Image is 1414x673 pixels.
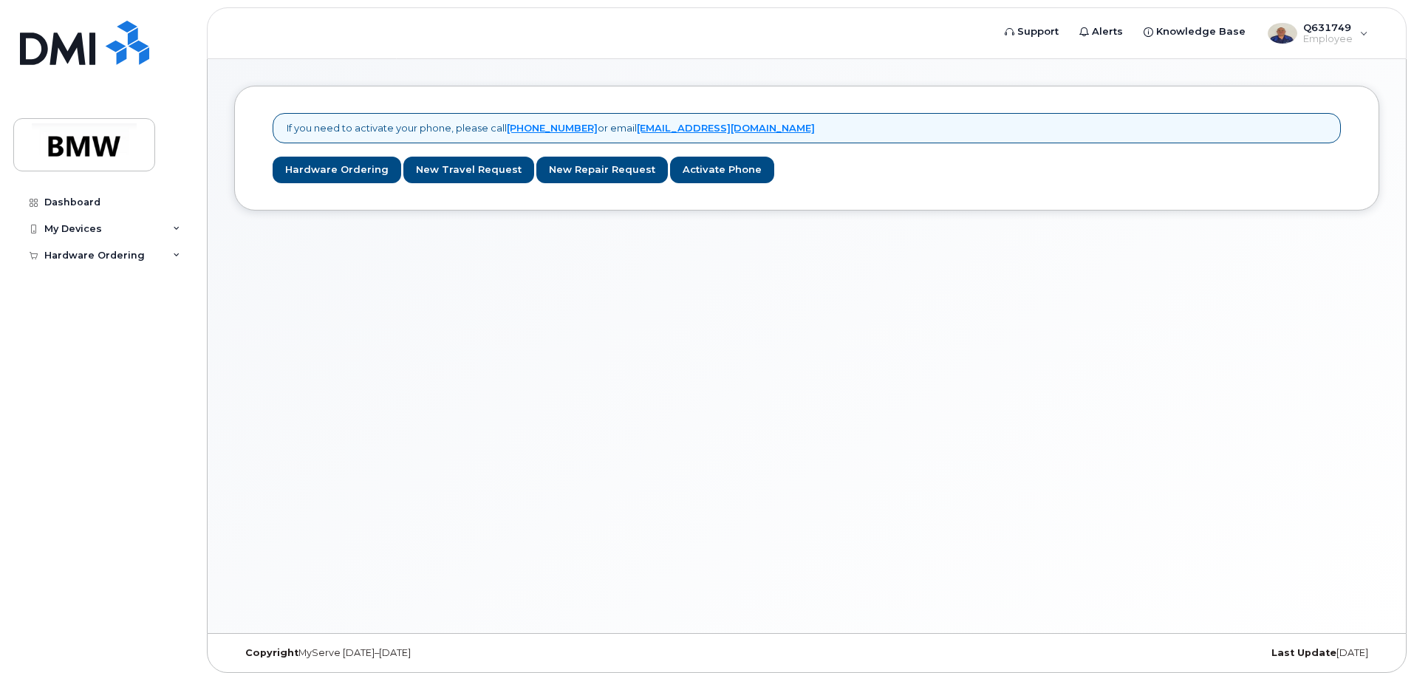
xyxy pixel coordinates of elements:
a: [PHONE_NUMBER] [507,122,598,134]
div: MyServe [DATE]–[DATE] [234,647,616,659]
p: If you need to activate your phone, please call or email [287,121,815,135]
strong: Last Update [1271,647,1336,658]
a: Activate Phone [670,157,774,184]
a: [EMAIL_ADDRESS][DOMAIN_NAME] [637,122,815,134]
strong: Copyright [245,647,298,658]
a: New Repair Request [536,157,668,184]
a: Hardware Ordering [273,157,401,184]
a: New Travel Request [403,157,534,184]
div: [DATE] [997,647,1379,659]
